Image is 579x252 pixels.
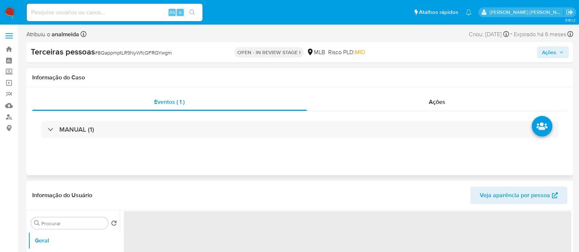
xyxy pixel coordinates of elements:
b: analmeida [50,30,79,38]
button: Retornar ao pedido padrão [111,220,117,228]
div: MANUAL (1) [41,121,558,138]
h1: Informação do Usuário [32,192,92,199]
p: anna.almeida@mercadopago.com.br [490,9,564,16]
button: Procurar [34,220,40,226]
span: Alt [169,9,175,16]
input: Pesquise usuários ou casos... [27,8,203,17]
p: OPEN - IN REVIEW STAGE I [234,47,304,57]
span: - [511,29,512,39]
span: # 8QappmptLR9NyWfcQFRQYwgm [95,49,172,56]
div: Criou: [DATE] [469,29,509,39]
span: Risco PLD: [328,48,365,56]
input: Procurar [41,220,105,227]
button: search-icon [185,7,200,18]
span: Eventos ( 1 ) [154,98,185,106]
span: Atalhos rápidos [419,8,458,16]
button: Veja aparência por pessoa [470,187,567,204]
span: Expirado há 6 meses [514,30,566,38]
div: MLB [307,48,325,56]
a: Notificações [465,9,472,15]
a: Sair [566,8,574,16]
span: Atribuiu o [26,30,79,38]
span: Ações [542,46,556,58]
span: Ações [429,98,445,106]
button: Geral [28,232,120,249]
h1: Informação do Caso [32,74,567,81]
span: s [179,9,181,16]
button: Ações [537,46,569,58]
b: Terceiras pessoas [31,46,95,57]
h3: MANUAL (1) [59,125,94,133]
span: Veja aparência por pessoa [480,187,550,204]
span: MID [355,48,365,56]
